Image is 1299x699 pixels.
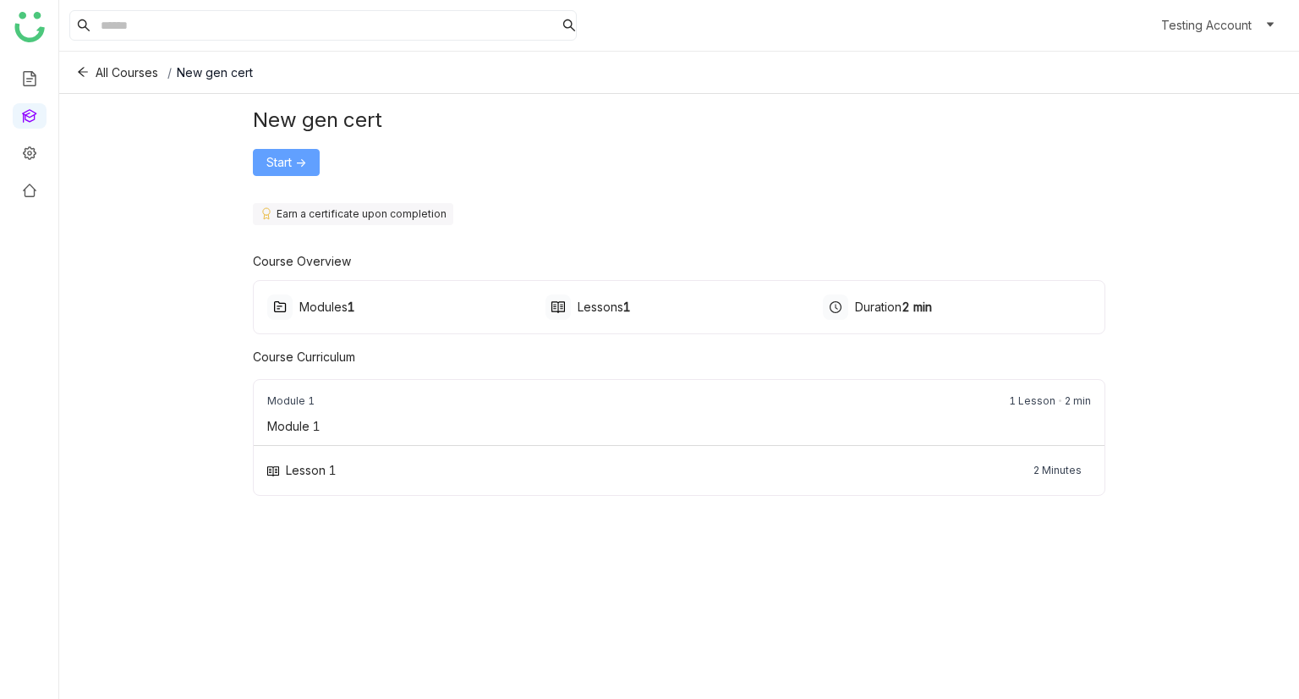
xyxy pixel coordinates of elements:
span: Start -> [266,153,306,172]
img: type [551,300,565,314]
span: Testing Account [1161,16,1252,35]
img: type [273,300,287,314]
span: New gen cert [177,65,253,80]
button: Start -> [253,149,320,176]
div: Lesson 1 [286,463,337,477]
span: Duration [855,300,902,314]
div: Module 1 [267,394,315,409]
div: 2 Minutes [1033,463,1082,478]
div: 1 Lesson 2 min [1009,394,1091,409]
span: / [167,65,172,80]
span: All Courses [96,63,158,82]
div: Module 1 [254,417,334,435]
img: logo [14,12,45,42]
button: account_circleTesting Account [1131,12,1279,39]
span: Lessons [578,300,623,314]
div: New gen cert [253,105,1106,135]
div: Course Overview [253,252,1106,270]
img: type [260,206,273,221]
span: Modules [299,300,348,314]
i: account_circle [1134,15,1154,36]
div: Earn a certificate upon completion [253,203,453,225]
span: 1 [348,300,355,314]
button: All Courses [73,59,162,86]
div: Course Curriculum [253,348,1106,366]
span: 1 [623,300,631,314]
span: 2 min [902,300,932,314]
img: type [267,466,279,476]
